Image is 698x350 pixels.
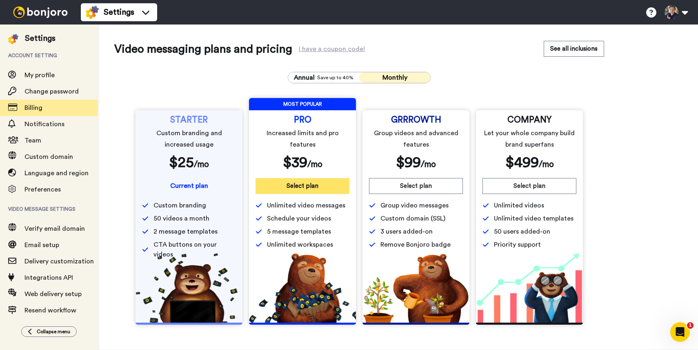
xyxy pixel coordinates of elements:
[421,160,436,169] span: /mo
[136,253,242,323] img: 5112517b2a94bd7fef09f8ca13467cef.png
[24,258,94,265] span: Delivery customization
[24,186,61,193] span: Preferences
[24,242,59,248] span: Email setup
[283,155,307,170] span: $ 39
[369,178,463,194] button: Select plan
[24,170,89,176] span: Language and region
[544,41,604,57] button: See all inclusions
[484,127,575,150] span: Let your whole company build brand superfans
[24,291,82,297] span: Web delivery setup
[170,183,208,189] span: Current plan
[288,72,359,83] button: AnnualSave up to 40%
[169,155,194,170] span: $ 25
[294,73,315,82] span: Annual
[359,72,430,83] button: Monthly
[144,127,235,150] span: Custom branding and increased usage
[476,253,583,323] img: baac238c4e1197dfdb093d3ea7416ec4.png
[24,121,64,127] span: Notifications
[24,274,73,281] span: Integrations API
[371,127,462,150] span: Group videos and advanced features
[24,307,76,314] span: Resend workflow
[380,214,445,223] span: Custom domain (SSL)
[24,137,41,144] span: Team
[8,34,18,44] img: settings-colored.svg
[10,7,71,18] img: bj-logo-header-white.svg
[505,155,539,170] span: $ 499
[249,98,356,110] span: MOST POPULAR
[362,253,469,323] img: edd2fd70e3428fe950fd299a7ba1283f.png
[170,117,208,123] span: STARTER
[153,227,218,236] span: 2 message templates
[256,178,349,194] button: Select plan
[539,160,554,169] span: /mo
[380,240,451,250] span: Remove Bonjoro badge
[670,322,690,342] iframe: Intercom live chat
[494,240,541,250] span: Priority support
[86,6,99,19] img: settings-colored.svg
[114,41,292,57] span: Video messaging plans and pricing
[507,117,551,123] span: COMPANY
[482,178,576,194] button: Select plan
[249,253,356,323] img: b5b10b7112978f982230d1107d8aada4.png
[687,322,694,329] span: 1
[382,74,407,81] span: Monthly
[494,227,550,236] span: 50 users added-on
[494,201,544,210] span: Unlimited videos
[267,201,345,210] span: Unlimited video messages
[494,214,574,223] span: Unlimited video templates
[104,7,134,18] span: Settings
[317,74,353,81] span: Save up to 40%
[25,33,56,44] div: Settings
[21,326,77,337] button: Collapse menu
[24,88,79,95] span: Change password
[391,117,441,123] span: GRRROWTH
[194,160,209,169] span: /mo
[153,240,236,259] span: CTA buttons on your videos
[380,201,449,210] span: Group video messages
[24,154,73,160] span: Custom domain
[294,117,311,123] span: PRO
[24,72,55,78] span: My profile
[153,214,209,223] span: 50 videos a month
[307,160,322,169] span: /mo
[267,240,333,250] span: Unlimited workspaces
[37,328,70,335] span: Collapse menu
[24,225,85,232] span: Verify email domain
[396,155,421,170] span: $ 99
[380,227,433,236] span: 3 users added-on
[257,127,348,150] span: Increased limits and pro features
[299,47,365,51] div: I have a coupon code!
[153,201,206,210] span: Custom branding
[24,105,42,111] span: Billing
[267,227,331,236] span: 5 message templates
[267,214,331,223] span: Schedule your videos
